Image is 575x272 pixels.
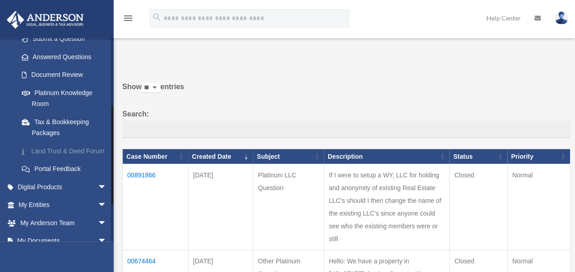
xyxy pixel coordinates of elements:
a: My Documentsarrow_drop_down [6,232,120,250]
a: menu [123,16,134,24]
i: menu [123,13,134,24]
a: My Anderson Teamarrow_drop_down [6,214,120,232]
th: Status: activate to sort column ascending [450,149,507,164]
a: My Entitiesarrow_drop_down [6,196,120,214]
span: arrow_drop_down [98,232,116,251]
td: Normal [507,164,570,250]
label: Search: [122,108,570,138]
td: Closed [450,164,507,250]
i: search [152,12,162,22]
th: Priority: activate to sort column ascending [507,149,570,164]
label: Show entries [122,81,570,102]
a: Document Review [13,66,120,84]
select: Showentries [142,83,160,93]
th: Case Number: activate to sort column ascending [123,149,189,164]
a: Land Trust & Deed Forum [13,142,120,160]
td: [DATE] [188,164,253,250]
img: Anderson Advisors Platinum Portal [4,11,86,29]
span: arrow_drop_down [98,196,116,215]
a: Platinum Knowledge Room [13,84,120,113]
td: If I were to setup a WY, LLC for holding and anonymity of existing Real Estate LLC's should I the... [324,164,450,250]
a: Tax & Bookkeeping Packages [13,113,120,142]
td: Platinum LLC Question [253,164,324,250]
span: arrow_drop_down [98,178,116,196]
th: Description: activate to sort column ascending [324,149,450,164]
a: Digital Productsarrow_drop_down [6,178,120,196]
td: 00891866 [123,164,189,250]
input: Search: [122,121,570,138]
a: Submit a Question [13,30,120,48]
a: Portal Feedback [13,160,120,178]
th: Subject: activate to sort column ascending [253,149,324,164]
a: Answered Questions [13,48,116,66]
img: User Pic [555,11,568,25]
th: Created Date: activate to sort column ascending [188,149,253,164]
span: arrow_drop_down [98,214,116,232]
